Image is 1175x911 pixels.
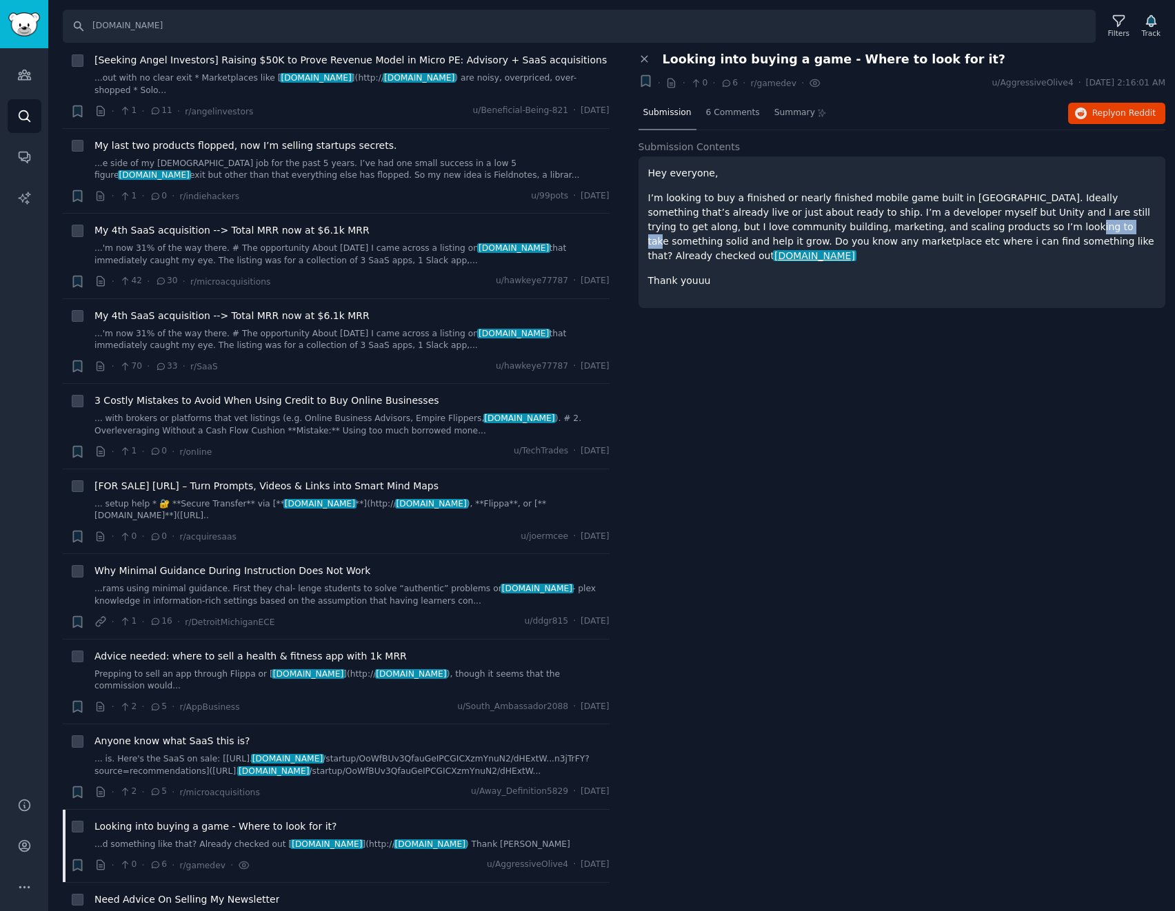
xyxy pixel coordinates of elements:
[573,105,576,117] span: ·
[1086,77,1165,90] span: [DATE] 2:16:01 AM
[185,107,253,116] span: r/angelinvestors
[658,76,661,90] span: ·
[141,785,144,799] span: ·
[774,250,855,261] a: [DOMAIN_NAME]
[581,859,609,871] span: [DATE]
[112,858,114,872] span: ·
[712,76,715,90] span: ·
[643,107,692,119] span: Submission
[112,274,114,289] span: ·
[119,105,137,117] span: 1
[1068,103,1165,125] button: Replyon Reddit
[94,753,610,777] a: ... is. Here's the SaaS on sale: [[URL].[DOMAIN_NAME]/startup/OoWfBUv3QfauGeIPCGICXzmYnuN2/dHExtW...
[477,329,550,338] span: [DOMAIN_NAME]
[648,191,1156,263] p: I’m looking to buy a finished or nearly finished mobile game built in [GEOGRAPHIC_DATA]. Ideally ...
[63,10,1096,43] input: Search Keyword
[94,479,439,493] a: [FOR SALE] [URL] – Turn Prompts, Videos & Links into Smart Mind Maps
[112,444,114,459] span: ·
[94,223,370,238] a: My 4th SaaS acquisition --> Total MRR now at $6.1k MRR
[150,786,167,798] span: 5
[581,445,609,458] span: [DATE]
[581,615,609,628] span: [DATE]
[177,615,180,629] span: ·
[179,702,239,712] span: r/AppBusiness
[375,669,448,679] span: [DOMAIN_NAME]
[581,531,609,543] span: [DATE]
[573,360,576,373] span: ·
[141,858,144,872] span: ·
[230,858,233,872] span: ·
[112,359,114,373] span: ·
[573,701,576,713] span: ·
[774,107,815,119] span: Summary
[172,699,174,714] span: ·
[581,275,609,287] span: [DATE]
[94,583,610,607] a: ...rams using minimal guidance. First they chal- lenge students to solve “authentic” problems or[...
[150,190,167,203] span: 0
[119,531,137,543] span: 0
[8,12,40,37] img: GummySearch logo
[283,499,356,509] span: [DOMAIN_NAME]
[581,190,609,203] span: [DATE]
[119,859,137,871] span: 0
[1137,12,1165,41] button: Track
[150,445,167,458] span: 0
[119,786,137,798] span: 2
[573,190,576,203] span: ·
[172,858,174,872] span: ·
[94,498,610,522] a: ... setup help * 🔐 **Secure Transfer** via [**[DOMAIN_NAME]**](http://[DOMAIN_NAME]), **Flippa**,...
[172,444,174,459] span: ·
[94,649,407,664] a: Advice needed: where to sell a health & fitness app with 1k MRR
[1092,108,1156,120] span: Reply
[150,859,167,871] span: 6
[179,532,236,542] span: r/acquiresaas
[141,529,144,544] span: ·
[573,531,576,543] span: ·
[487,859,568,871] span: u/AggressiveOlive4
[155,360,178,373] span: 33
[119,190,137,203] span: 1
[147,359,150,373] span: ·
[119,275,142,287] span: 42
[118,170,191,180] span: [DOMAIN_NAME]
[94,819,337,834] span: Looking into buying a game - Where to look for it?
[992,77,1074,90] span: u/AggressiveOlive4
[581,786,609,798] span: [DATE]
[483,413,556,423] span: [DOMAIN_NAME]
[573,859,576,871] span: ·
[457,701,568,713] span: u/South_Ambassador2088
[514,445,568,458] span: u/TechTrades
[1078,77,1081,90] span: ·
[743,76,745,90] span: ·
[183,359,185,373] span: ·
[190,362,218,371] span: r/SaaS
[94,413,610,437] a: ... with brokers or platforms that vet listings (e.g. Online Business Advisors, Empire Flippers,[...
[94,892,279,907] a: Need Advice On Selling My Newsletter
[119,701,137,713] span: 2
[237,766,310,776] span: [DOMAIN_NAME]
[1108,28,1129,38] div: Filters
[112,189,114,203] span: ·
[471,786,568,798] span: u/Away_Definition5829
[750,79,796,88] span: r/gamedev
[179,192,239,201] span: r/indiehackers
[112,615,114,629] span: ·
[179,788,259,797] span: r/microacquisitions
[94,53,607,68] a: [Seeking Angel Investors] Raising $50K to Prove Revenue Model in Micro PE: Advisory + SaaS acquis...
[721,77,738,90] span: 6
[94,309,370,323] a: My 4th SaaS acquisition --> Total MRR now at $6.1k MRR
[94,839,610,851] a: ...d something like that? Already checked out [[DOMAIN_NAME]](http://[DOMAIN_NAME]) Thank [PERSON...
[94,393,439,408] a: 3 Costly Mistakes to Avoid When Using Credit to Buy Online Businesses
[94,139,396,153] span: My last two products flopped, now I’m selling startups secrets.
[155,275,178,287] span: 30
[496,360,568,373] span: u/hawkeye77787
[251,754,324,764] span: [DOMAIN_NAME]
[141,615,144,629] span: ·
[1142,28,1161,38] div: Track
[395,499,468,509] span: [DOMAIN_NAME]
